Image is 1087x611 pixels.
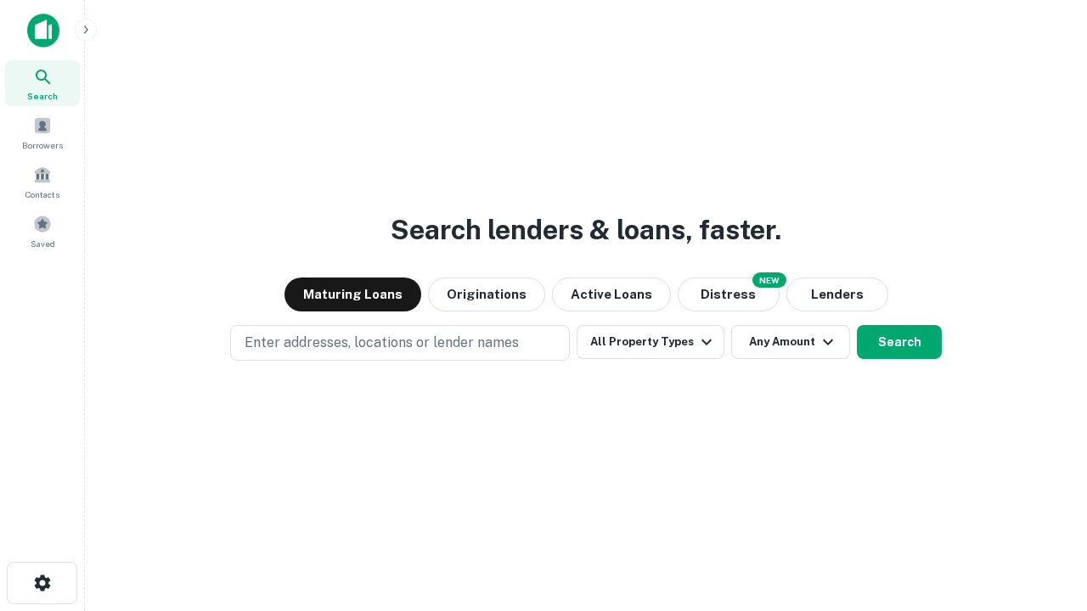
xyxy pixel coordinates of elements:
[552,277,671,311] button: Active Loans
[752,272,786,288] div: NEW
[678,277,780,311] button: Search distressed loans with lien and other non-mortgage details.
[245,333,519,353] p: Enter addresses, locations or lender names
[25,188,59,201] span: Contacts
[230,325,570,361] button: Enter addresses, locations or lender names
[391,210,781,250] h3: Search lenders & loans, faster.
[5,60,80,106] a: Search
[5,109,80,155] a: Borrowers
[1002,475,1087,557] iframe: Chat Widget
[31,237,55,250] span: Saved
[5,208,80,254] a: Saved
[22,138,63,152] span: Borrowers
[786,277,888,311] button: Lenders
[577,325,724,359] button: All Property Types
[27,14,59,48] img: capitalize-icon.png
[857,325,942,359] button: Search
[27,89,58,103] span: Search
[428,277,545,311] button: Originations
[731,325,850,359] button: Any Amount
[284,277,421,311] button: Maturing Loans
[5,159,80,205] a: Contacts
